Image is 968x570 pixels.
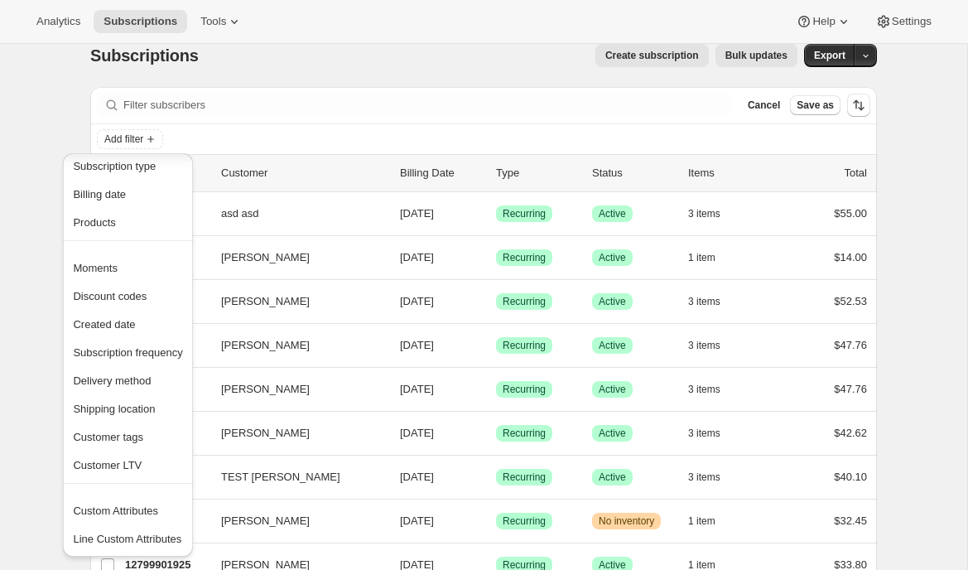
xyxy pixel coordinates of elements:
div: 10625286373[PERSON_NAME][DATE]SuccessRecurringSuccessActive3 items$47.76 [125,334,867,357]
button: Analytics [26,10,90,33]
span: Bulk updates [725,49,787,62]
span: Active [599,427,626,440]
span: [DATE] [400,514,434,527]
span: [DATE] [400,295,434,307]
button: [PERSON_NAME] [211,420,377,447]
button: Settings [865,10,942,33]
span: Customer LTV [73,459,142,471]
span: Subscription type [73,160,156,172]
button: Bulk updates [715,44,797,67]
span: 3 items [688,471,720,484]
span: Line Custom Attributes [73,533,181,545]
button: 3 items [688,422,739,445]
span: [PERSON_NAME] [221,513,310,529]
span: $40.10 [834,471,867,483]
span: $52.53 [834,295,867,307]
div: Items [688,165,771,181]
span: Active [599,339,626,352]
span: 3 items [688,427,720,440]
span: Export [814,49,845,62]
span: No inventory [599,514,654,528]
span: Recurring [503,207,546,220]
span: Settings [892,15,932,28]
span: [PERSON_NAME] [221,425,310,442]
span: [DATE] [400,339,434,351]
button: Add filter [97,129,163,149]
span: Delivery method [73,374,151,387]
span: Subscriptions [104,15,177,28]
span: Billing date [73,188,126,200]
span: Recurring [503,251,546,264]
button: 3 items [688,466,739,489]
div: 10623221989[PERSON_NAME][DATE]SuccessRecurringSuccessActive3 items$42.62 [125,422,867,445]
input: Filter subscribers [123,94,731,117]
button: 3 items [688,290,739,313]
span: asd asd [221,205,259,222]
span: Analytics [36,15,80,28]
span: Products [73,216,115,229]
span: 3 items [688,339,720,352]
button: [PERSON_NAME] [211,244,377,271]
span: [DATE] [400,471,434,483]
button: 3 items [688,378,739,401]
span: Recurring [503,471,546,484]
button: Sort the results [847,94,870,117]
div: 4854939877TEST [PERSON_NAME][DATE]SuccessRecurringSuccessActive3 items$40.10 [125,466,867,489]
span: Active [599,295,626,308]
span: 3 items [688,383,720,396]
button: Subscriptions [94,10,187,33]
button: asd asd [211,200,377,227]
span: [DATE] [400,251,434,263]
button: 1 item [688,246,734,269]
span: Moments [73,262,117,274]
span: [PERSON_NAME] [221,249,310,266]
span: Active [599,471,626,484]
button: [PERSON_NAME] [211,508,377,534]
span: [DATE] [400,427,434,439]
span: [PERSON_NAME] [221,293,310,310]
span: Tools [200,15,226,28]
span: [PERSON_NAME] [221,381,310,398]
span: $32.45 [834,514,867,527]
span: Recurring [503,514,546,528]
button: [PERSON_NAME] [211,332,377,359]
button: Tools [190,10,253,33]
span: Shipping location [73,403,155,415]
div: 9186443493asd asd[DATE]SuccessRecurringSuccessActive3 items$55.00 [125,202,867,225]
span: TEST [PERSON_NAME] [221,469,340,485]
span: $47.76 [834,339,867,351]
span: $55.00 [834,207,867,220]
button: TEST [PERSON_NAME] [211,464,377,490]
button: Cancel [741,95,787,115]
span: $42.62 [834,427,867,439]
button: [PERSON_NAME] [211,376,377,403]
p: Customer [221,165,387,181]
span: Discount codes [73,290,147,302]
span: Add filter [104,133,143,146]
p: Status [592,165,675,181]
div: IDCustomerBilling DateTypeStatusItemsTotal [125,165,867,181]
span: 1 item [688,514,715,528]
button: [PERSON_NAME] [211,288,377,315]
span: Active [599,207,626,220]
span: Save as [797,99,834,112]
p: Total [845,165,867,181]
span: [PERSON_NAME] [221,337,310,354]
div: Type [496,165,579,181]
span: [DATE] [400,383,434,395]
div: 7975305445[PERSON_NAME][DATE]SuccessRecurringWarningNo inventory1 item$32.45 [125,510,867,533]
span: $47.76 [834,383,867,395]
button: 3 items [688,202,739,225]
span: Recurring [503,427,546,440]
button: Create subscription [595,44,709,67]
span: Recurring [503,339,546,352]
button: Help [786,10,861,33]
span: $14.00 [834,251,867,263]
div: 10706190565[PERSON_NAME][DATE]SuccessRecurringSuccessActive3 items$52.53 [125,290,867,313]
button: Export [804,44,855,67]
button: 1 item [688,510,734,533]
span: Subscriptions [90,46,199,65]
span: [DATE] [400,207,434,220]
span: 1 item [688,251,715,264]
span: Active [599,383,626,396]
